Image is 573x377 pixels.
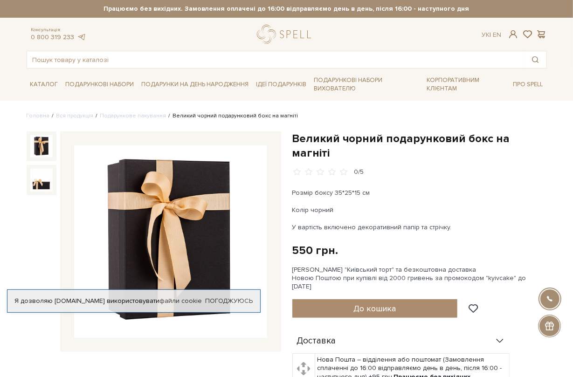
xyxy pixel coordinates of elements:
[510,77,547,92] a: Про Spell
[482,31,501,39] div: Ук
[353,303,396,314] span: До кошика
[166,112,298,120] li: Великий чорний подарунковий бокс на магніті
[292,131,547,160] h1: Великий чорний подарунковий бокс на магніті
[292,266,547,291] div: [PERSON_NAME] "Київський торт" та безкоштовна доставка Новою Поштою при купівлі від 2000 гривень ...
[257,25,315,44] a: logo
[56,112,94,119] a: Вся продукція
[31,27,86,33] span: Консультація:
[253,77,311,92] a: Ідеї подарунків
[27,112,50,119] a: Головна
[30,169,53,192] img: Великий чорний подарунковий бокс на магніті
[292,299,458,318] button: До кошика
[138,77,253,92] a: Подарунки на День народження
[490,31,491,39] span: |
[354,168,364,177] div: 0/5
[31,33,75,41] a: 0 800 319 233
[30,135,53,158] img: Великий чорний подарунковий бокс на магніті
[100,112,166,119] a: Подарункове пакування
[27,77,62,92] a: Каталог
[7,297,260,305] div: Я дозволяю [DOMAIN_NAME] використовувати
[159,297,202,305] a: файли cookie
[423,72,510,96] a: Корпоративним клієнтам
[74,145,267,338] img: Великий чорний подарунковий бокс на магніті
[292,243,338,258] div: 550 грн.
[292,205,511,215] p: Колір чорний
[292,188,511,198] p: Розмір боксу 35*25*15 см
[77,33,86,41] a: telegram
[292,222,511,232] p: У вартість включено декоративний папір та стрічку.
[297,337,336,345] span: Доставка
[27,5,547,13] strong: Працюємо без вихідних. Замовлення оплачені до 16:00 відправляємо день в день, після 16:00 - насту...
[311,72,423,96] a: Подарункові набори вихователю
[493,31,501,39] a: En
[27,51,525,68] input: Пошук товару у каталозі
[205,297,253,305] a: Погоджуюсь
[62,77,138,92] a: Подарункові набори
[525,51,546,68] button: Пошук товару у каталозі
